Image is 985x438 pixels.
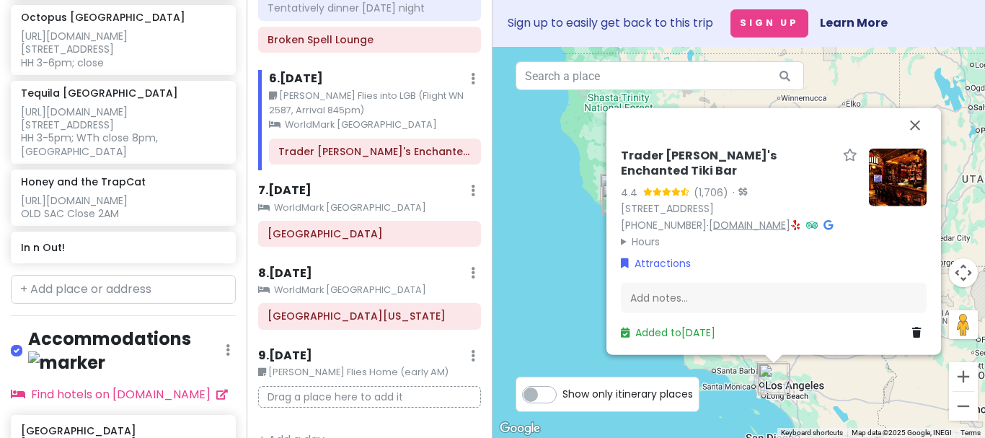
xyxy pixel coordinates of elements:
[621,184,643,200] div: 4.4
[806,220,818,230] i: Tripadvisor
[258,266,312,281] h6: 8 . [DATE]
[596,178,640,222] div: Rancho Obi Wan
[949,258,978,287] button: Map camera controls
[781,428,843,438] button: Keyboard shortcuts
[898,108,932,143] button: Close
[496,419,544,438] a: Open this area in Google Maps (opens a new window)
[843,149,857,164] a: Star place
[258,365,482,380] small: [PERSON_NAME] Flies Home (early AM)
[258,183,312,198] h6: 7 . [DATE]
[621,283,927,313] div: Add notes...
[621,255,691,271] a: Attractions
[268,227,471,240] h6: Disneyland Park
[852,429,952,437] span: Map data ©2025 Google, INEGI
[258,283,482,297] small: WorldMark [GEOGRAPHIC_DATA]
[820,14,888,31] a: Learn More
[269,71,323,87] h6: 6 . [DATE]
[621,233,857,249] summary: Hours
[960,429,981,437] a: Terms
[21,241,225,254] h6: In n Out!
[11,275,236,304] input: + Add place or address
[21,87,178,100] h6: Tequila [GEOGRAPHIC_DATA]
[730,9,808,38] button: Sign Up
[258,349,312,364] h6: 9 . [DATE]
[912,325,927,341] a: Delete place
[753,358,796,401] div: WorldMark Anaheim
[269,89,482,118] small: [PERSON_NAME] Flies into LGB (Flight WN 2587, Arrival 845pm)
[21,105,225,158] div: [URL][DOMAIN_NAME] [STREET_ADDRESS] HH 3-5pm; WTh close 8pm, [GEOGRAPHIC_DATA]
[823,220,833,230] i: Google Maps
[258,201,482,215] small: WorldMark [GEOGRAPHIC_DATA]
[11,386,228,403] a: Find hotels on [DOMAIN_NAME]
[28,351,105,374] img: marker
[268,310,471,323] h6: Disney California Adventure Park
[694,184,728,200] div: (1,706)
[949,362,978,391] button: Zoom in
[269,118,482,132] small: WorldMark [GEOGRAPHIC_DATA]
[516,61,804,90] input: Search a place
[621,325,715,340] a: Added to[DATE]
[750,356,793,399] div: Portillo's Buena Park
[21,175,146,188] h6: Honey and the TrapCat
[709,218,790,232] a: [DOMAIN_NAME]
[869,149,927,206] img: Picture of the place
[562,386,693,402] span: Show only itinerary places
[268,33,471,46] h6: Broken Spell Lounge
[21,30,225,69] div: [URL][DOMAIN_NAME] [STREET_ADDRESS] HH 3-6pm; close
[949,392,978,421] button: Zoom out
[28,328,226,374] h4: Accommodations
[268,1,471,14] div: Tentatively dinner [DATE] night
[621,201,714,216] a: [STREET_ADDRESS]
[258,386,482,408] p: Drag a place here to add it
[949,310,978,339] button: Drag Pegman onto the map to open Street View
[621,149,857,250] div: · ·
[21,194,225,220] div: [URL][DOMAIN_NAME] OLD SAC Close 2AM
[496,419,544,438] img: Google
[752,358,795,401] div: Disney California Adventure Park
[621,149,837,179] h6: Trader [PERSON_NAME]'s Enchanted Tiki Bar
[278,145,471,158] h6: Trader Sam's Enchanted Tiki Bar
[621,218,707,232] a: [PHONE_NUMBER]
[21,11,185,24] h6: Octopus [GEOGRAPHIC_DATA]
[728,185,747,200] div: ·
[594,168,637,211] div: The Warm Puppy Café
